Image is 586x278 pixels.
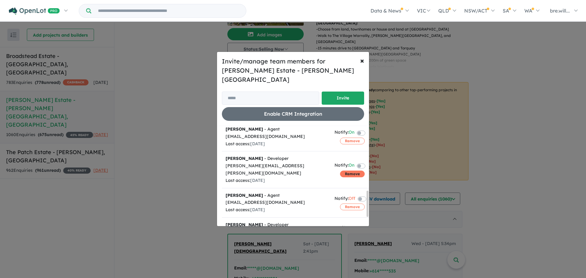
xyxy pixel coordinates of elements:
[92,4,245,17] input: Try estate name, suburb, builder or developer
[335,224,354,233] div: Notify:
[250,207,265,212] span: [DATE]
[340,171,365,177] button: Remove
[335,129,354,137] div: Notify:
[226,177,327,184] div: Last access:
[340,204,365,210] button: Remove
[349,162,354,170] span: On
[349,129,354,137] span: On
[226,140,327,148] div: Last access:
[250,178,265,183] span: [DATE]
[322,92,364,105] button: Invite
[226,156,263,161] strong: [PERSON_NAME]
[349,224,354,233] span: On
[360,56,364,65] span: ×
[349,195,355,203] span: Off
[340,138,365,144] button: Remove
[226,126,263,132] strong: [PERSON_NAME]
[222,57,364,84] h5: Invite/manage team members for [PERSON_NAME] Estate - [PERSON_NAME][GEOGRAPHIC_DATA]
[222,107,364,121] button: Enable CRM Integration
[226,126,327,133] div: - Agent
[335,195,355,203] div: Notify:
[9,7,60,15] img: Openlot PRO Logo White
[335,162,354,170] div: Notify:
[226,221,327,229] div: - Developer
[226,193,263,198] strong: [PERSON_NAME]
[226,206,327,214] div: Last access:
[250,141,265,146] span: [DATE]
[226,222,263,227] strong: [PERSON_NAME]
[226,199,327,206] div: [EMAIL_ADDRESS][DOMAIN_NAME]
[226,192,327,199] div: - Agent
[226,133,327,140] div: [EMAIL_ADDRESS][DOMAIN_NAME]
[226,162,327,177] div: [PERSON_NAME][EMAIL_ADDRESS][PERSON_NAME][DOMAIN_NAME]
[226,155,327,162] div: - Developer
[550,8,570,14] span: bre.will...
